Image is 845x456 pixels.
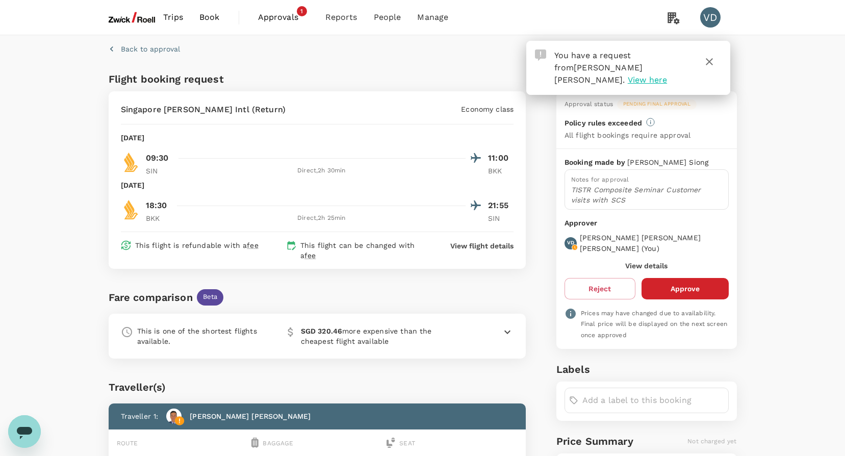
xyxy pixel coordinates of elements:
p: TISTR Composite Seminar Customer visits with SCS [571,185,722,205]
p: 09:30 [146,152,169,164]
span: You have a request from . [554,50,643,85]
p: Traveller 1 : [121,411,159,421]
p: 11:00 [488,152,514,164]
span: Reports [325,11,357,23]
div: Traveller(s) [109,379,526,395]
span: Beta [197,292,224,302]
iframe: Schaltfläche zum Öffnen des Messaging-Fensters [8,415,41,448]
div: Direct , 2h 30min [177,166,466,176]
h6: Price Summary [556,433,633,449]
p: Economy class [461,104,514,114]
p: [DATE] [121,133,145,143]
p: [PERSON_NAME] Siong [627,157,708,167]
span: Approvals [258,11,309,23]
span: View here [628,75,667,85]
button: View flight details [450,241,514,251]
p: [DATE] [121,180,145,190]
span: 1 [297,6,307,16]
span: Prices may have changed due to availability. Final price will be displayed on the next screen onc... [581,310,727,339]
h6: Labels [556,361,737,377]
div: Direct , 2h 25min [177,213,466,223]
span: Seat [399,440,415,447]
img: ZwickRoell Pte. Ltd. [109,6,156,29]
b: SGD 320.46 [301,327,343,335]
div: Approval status [565,99,613,110]
span: fee [304,251,316,260]
div: Fare comparison [109,289,193,306]
p: SIN [146,166,171,176]
span: Manage [417,11,448,23]
span: fee [247,241,258,249]
span: Book [199,11,220,23]
p: VD [567,239,574,246]
p: This is one of the shortest flights available. [137,326,268,346]
button: Approve [642,278,729,299]
img: baggage-icon [251,438,259,448]
h6: Flight booking request [109,71,315,87]
span: Trips [163,11,183,23]
div: VD [700,7,721,28]
span: [PERSON_NAME] [PERSON_NAME] [554,63,643,85]
p: Back to approval [121,44,180,54]
p: 21:55 [488,199,514,212]
p: SIN [488,213,514,223]
span: Pending final approval [617,100,697,108]
p: Policy rules exceeded [565,118,642,128]
p: 18:30 [146,199,167,212]
p: This flight can be changed with a [300,240,431,261]
p: BKK [488,166,514,176]
button: Back to approval [109,44,180,54]
img: SQ [121,199,141,220]
button: Reject [565,278,635,299]
button: View details [625,262,668,270]
p: [PERSON_NAME] [PERSON_NAME] [PERSON_NAME] ( You ) [580,233,729,253]
span: Not charged yet [687,438,736,445]
p: [PERSON_NAME] [PERSON_NAME] [190,411,311,421]
img: SQ [121,152,141,172]
img: Approval Request [535,49,546,61]
span: People [374,11,401,23]
input: Add a label to this booking [582,392,724,409]
p: Approver [565,218,729,229]
p: Booking made by [565,157,627,167]
p: This flight is refundable with a [135,240,259,250]
span: Notes for approval [571,176,629,183]
span: Baggage [263,440,293,447]
p: Singapore [PERSON_NAME] Intl (Return) [121,104,286,116]
span: Route [117,440,138,447]
p: more expensive than the cheapest flight available [301,326,432,346]
img: seat-icon [387,438,395,448]
p: BKK [146,213,171,223]
p: All flight bookings require approval [565,130,690,140]
img: avatar-67b84bebe1d9e.jpeg [166,409,182,424]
